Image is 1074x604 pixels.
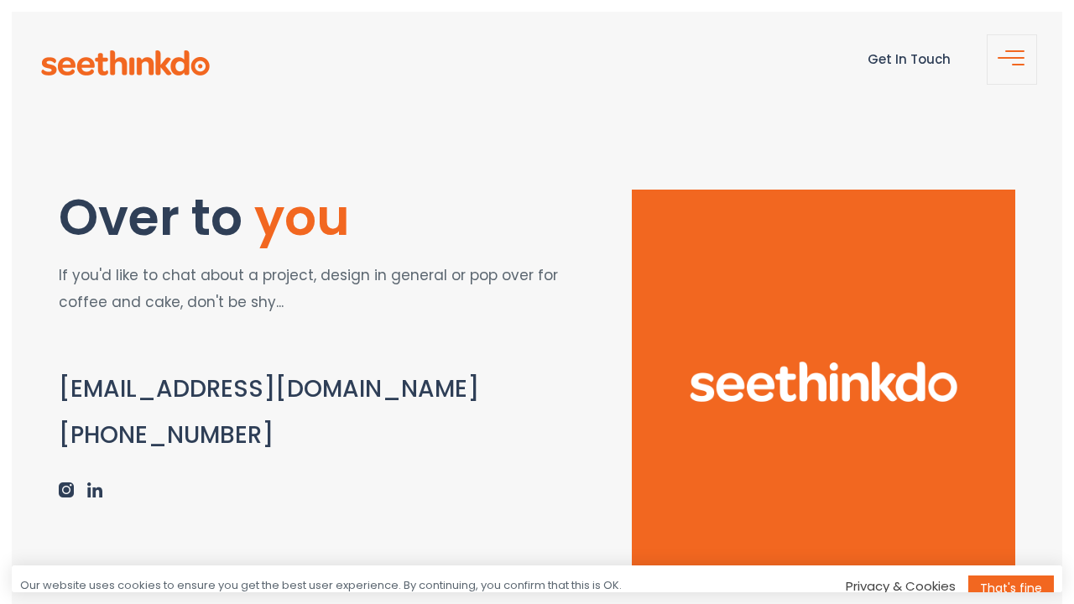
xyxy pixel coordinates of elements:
h1: Over to you [59,190,511,245]
span: you [254,182,350,253]
span: to [191,182,242,253]
div: Our website uses cookies to ensure you get the best user experience. By continuing, you confirm t... [20,578,622,594]
img: linkedin-dark.png [87,482,102,497]
p: If you'd like to chat about a project, design in general or pop over for coffee and cake, don't b... [59,262,607,316]
a: Privacy & Cookies [846,577,956,595]
a: Get In Touch [868,50,951,68]
img: See Think Do - logo animation [632,190,1016,574]
span: Over [59,182,180,253]
img: instagram-dark.png [59,482,74,497]
a: That's fine [968,575,1054,601]
img: see-think-do-logo.png [41,50,210,75]
a: [EMAIL_ADDRESS][DOMAIN_NAME] [59,372,479,405]
a: [PHONE_NUMBER] [59,419,274,451]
